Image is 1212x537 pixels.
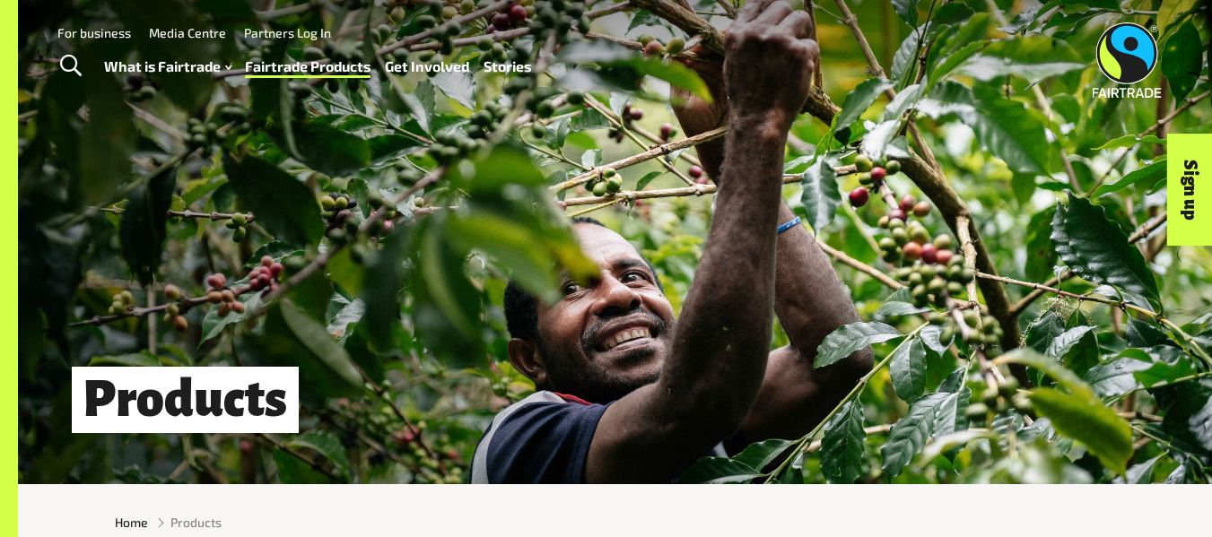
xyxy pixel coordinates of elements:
[115,513,148,532] a: Home
[484,54,531,80] a: Stories
[48,44,92,89] a: Toggle Search
[170,513,222,532] span: Products
[385,54,469,80] a: Get Involved
[104,54,231,80] a: What is Fairtrade
[245,54,371,80] a: Fairtrade Products
[1093,22,1162,98] img: Fairtrade Australia New Zealand logo
[57,25,131,40] a: For business
[244,25,331,40] a: Partners Log In
[72,367,299,432] h1: Products
[149,25,226,40] a: Media Centre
